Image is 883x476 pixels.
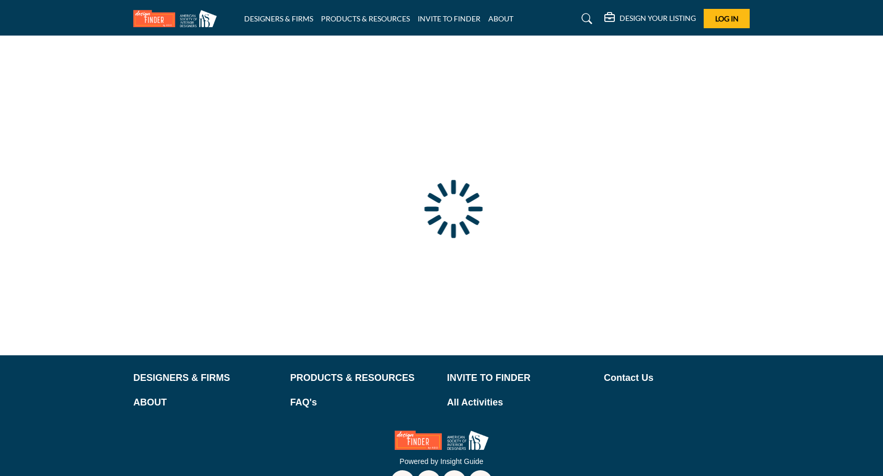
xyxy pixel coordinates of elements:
[604,13,696,25] div: DESIGN YOUR LISTING
[399,457,483,466] a: Powered by Insight Guide
[395,431,489,450] img: No Site Logo
[418,14,480,23] a: INVITE TO FINDER
[571,10,599,27] a: Search
[321,14,410,23] a: PRODUCTS & RESOURCES
[704,9,750,28] button: Log In
[620,14,696,23] h5: DESIGN YOUR LISTING
[447,371,593,385] a: INVITE TO FINDER
[244,14,313,23] a: DESIGNERS & FIRMS
[447,396,593,410] a: All Activities
[604,371,750,385] a: Contact Us
[133,371,279,385] a: DESIGNERS & FIRMS
[133,10,222,27] img: Site Logo
[715,14,739,23] span: Log In
[488,14,513,23] a: ABOUT
[290,371,436,385] a: PRODUCTS & RESOURCES
[290,396,436,410] a: FAQ's
[133,396,279,410] a: ABOUT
